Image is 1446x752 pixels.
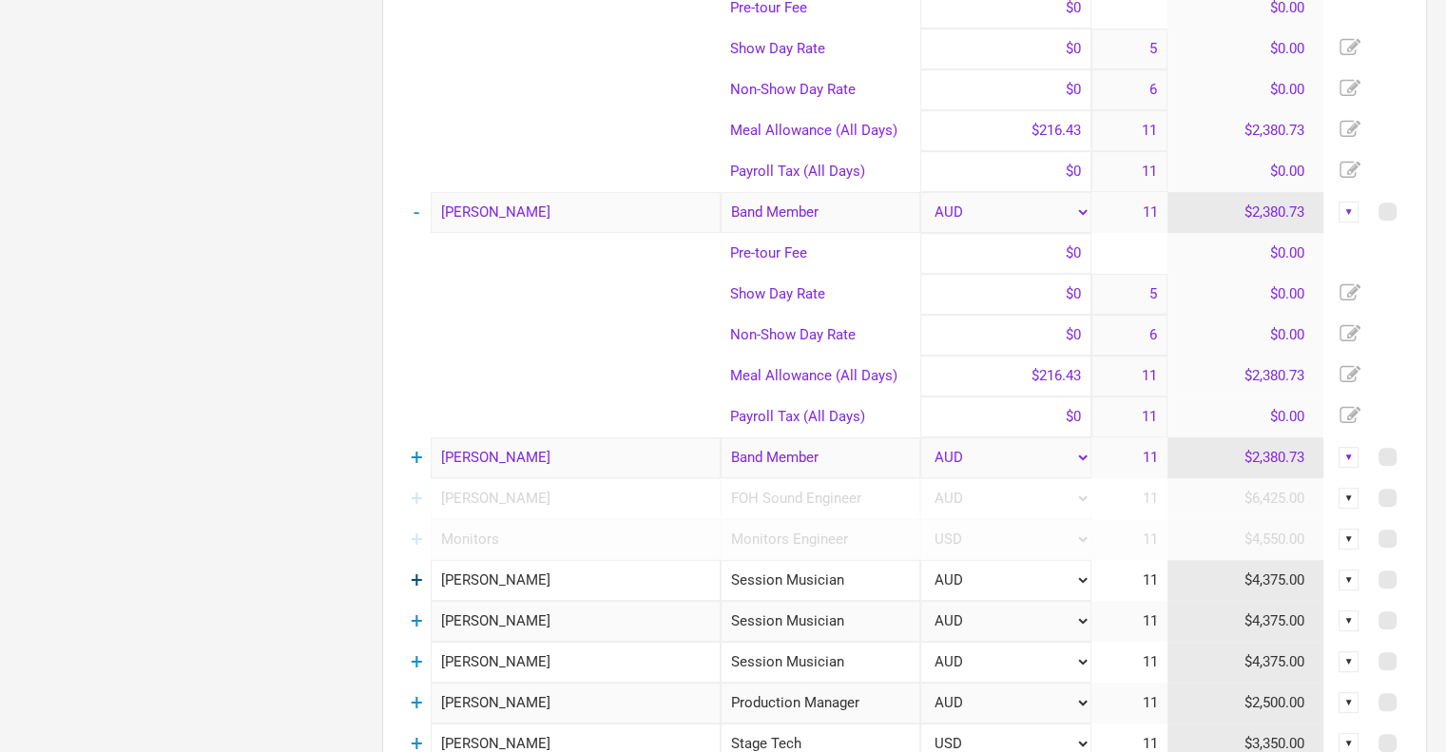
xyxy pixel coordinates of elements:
[1339,202,1359,222] div: ▼
[721,519,920,560] div: Monitors Engineer
[1091,601,1167,642] td: 11
[414,200,419,224] a: -
[411,568,423,592] a: +
[411,527,423,551] a: +
[1167,396,1324,437] td: $0.00
[721,69,920,110] td: Non-Show Day Rate
[1167,151,1324,192] td: $0.00
[1339,447,1359,468] div: ▼
[431,642,721,683] input: eg: Ringo
[721,560,920,601] div: Session Musician
[431,560,721,601] input: eg: Miles
[1167,437,1324,478] td: $2,380.73
[431,683,721,723] input: eg: Sheena
[1167,560,1324,601] td: $4,375.00
[721,233,920,274] td: Pre-tour Fee
[1091,478,1167,519] td: 11
[1167,192,1324,233] td: $2,380.73
[1167,110,1324,151] td: $2,380.73
[1167,683,1324,723] td: $2,500.00
[411,486,423,511] a: +
[721,110,920,151] td: Meal Allowance (All Days)
[1167,233,1324,274] td: $0.00
[1167,519,1324,560] td: $4,550.00
[721,315,920,356] td: Non-Show Day Rate
[1091,642,1167,683] td: 11
[1091,519,1167,560] td: 11
[431,192,721,233] input: eg: Angus
[721,192,920,233] div: Band Member
[1167,478,1324,519] td: $6,425.00
[1339,610,1359,631] div: ▼
[1091,437,1167,478] td: 11
[1167,315,1324,356] td: $0.00
[431,478,721,519] input: eg: PJ
[1091,560,1167,601] td: 11
[1339,529,1359,550] div: ▼
[431,601,721,642] input: eg: George
[721,151,920,192] td: Payroll Tax (All Days)
[721,356,920,396] td: Meal Allowance (All Days)
[721,478,920,519] div: FOH Sound Engineer
[1167,601,1324,642] td: $4,375.00
[721,29,920,69] td: Show Day Rate
[721,396,920,437] td: Payroll Tax (All Days)
[411,690,423,715] a: +
[1339,692,1359,713] div: ▼
[1091,192,1167,233] td: 11
[431,437,721,478] input: eg: Sinead
[1091,683,1167,723] td: 11
[721,437,920,478] div: Band Member
[721,274,920,315] td: Show Day Rate
[411,649,423,674] a: +
[1167,69,1324,110] td: $0.00
[1339,569,1359,590] div: ▼
[1167,356,1324,396] td: $2,380.73
[1339,488,1359,509] div: ▼
[1167,642,1324,683] td: $4,375.00
[1167,274,1324,315] td: $0.00
[411,445,423,470] a: +
[721,642,920,683] div: Session Musician
[431,519,721,560] input: eg: Iggy
[411,608,423,633] a: +
[721,683,920,723] div: Production Manager
[1339,651,1359,672] div: ▼
[1167,29,1324,69] td: $0.00
[721,601,920,642] div: Session Musician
